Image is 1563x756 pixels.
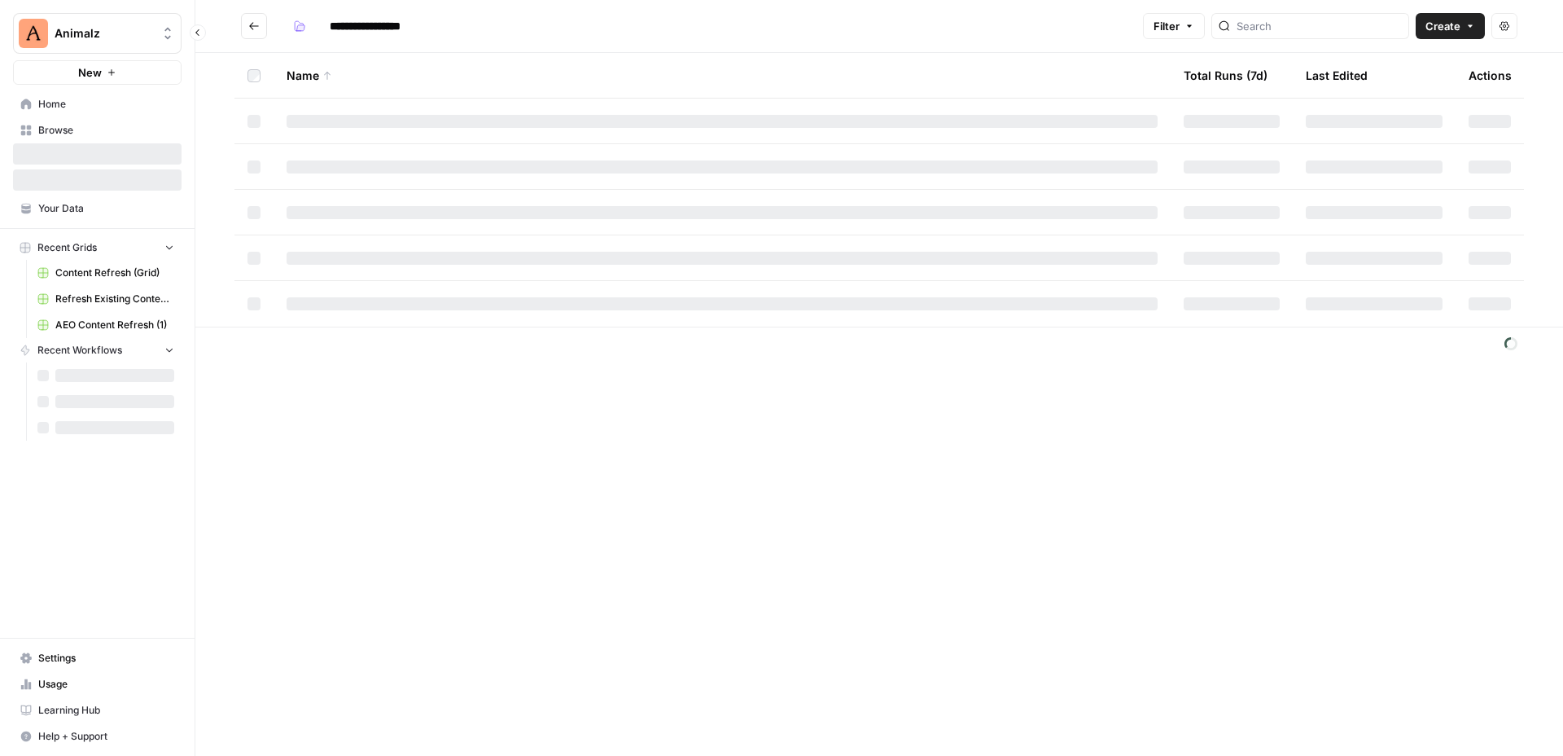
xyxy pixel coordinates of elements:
span: Content Refresh (Grid) [55,266,174,280]
img: Animalz Logo [19,19,48,48]
span: Help + Support [38,729,174,744]
a: AEO Content Refresh (1) [30,312,182,338]
a: Settings [13,645,182,671]
button: Create [1416,13,1485,39]
div: Name [287,53,1158,98]
button: Filter [1143,13,1205,39]
a: Usage [13,671,182,697]
span: Refresh Existing Content - Test [55,292,174,306]
button: Recent Workflows [13,338,182,363]
span: Home [38,97,174,112]
button: Help + Support [13,723,182,749]
span: Settings [38,651,174,666]
div: Total Runs (7d) [1184,53,1267,98]
input: Search [1237,18,1402,34]
button: Recent Grids [13,235,182,260]
button: Workspace: Animalz [13,13,182,54]
a: Browse [13,117,182,143]
span: Filter [1154,18,1180,34]
span: New [78,64,102,81]
div: Last Edited [1306,53,1368,98]
a: Learning Hub [13,697,182,723]
button: New [13,60,182,85]
a: Content Refresh (Grid) [30,260,182,286]
span: Animalz [55,25,153,42]
span: Usage [38,677,174,692]
span: Your Data [38,201,174,216]
a: Home [13,91,182,117]
span: Recent Workflows [37,343,122,358]
a: Your Data [13,196,182,222]
span: AEO Content Refresh (1) [55,318,174,332]
span: Learning Hub [38,703,174,718]
span: Create [1425,18,1460,34]
a: Refresh Existing Content - Test [30,286,182,312]
span: Recent Grids [37,240,97,255]
span: Browse [38,123,174,138]
button: Go back [241,13,267,39]
div: Actions [1469,53,1512,98]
